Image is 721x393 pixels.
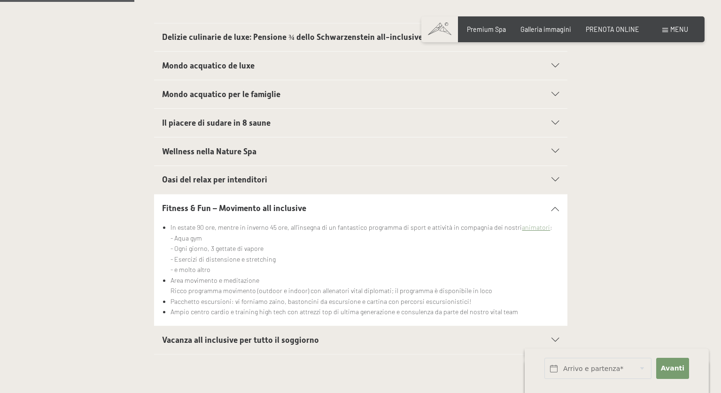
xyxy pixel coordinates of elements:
li: Area movimento e meditazione Ricco programma movimento (outdoor e indoor) con allenatori vital di... [171,275,559,296]
span: Fitness & Fun – Movimento all inclusive [162,204,306,213]
span: Oasi del relax per intenditori [162,175,267,184]
li: Pacchetto escursioni: vi forniamo zaino, bastoncini da escursione e cartina con percorsi escursio... [171,296,559,307]
li: In estate 90 ore, mentre in inverno 45 ore, all’insegna di un fantastico programma di sport e att... [171,222,559,275]
span: Vacanza all inclusive per tutto il soggiorno [162,335,319,345]
span: Wellness nella Nature Spa [162,147,256,156]
li: Ampio centro cardio e training high tech con attrezzi top di ultima generazione e consulenza da p... [171,307,559,317]
span: Il piacere di sudare in 8 saune [162,118,271,128]
span: Mondo acquatico de luxe [162,61,255,70]
button: Avanti [656,358,689,379]
span: Delizie culinarie de luxe: Pensione ¾ dello Schwarzenstein all-inclusive [162,32,423,42]
a: PRENOTA ONLINE [586,25,639,33]
a: animatori [522,223,550,231]
a: Premium Spa [467,25,506,33]
span: Avanti [661,364,684,373]
a: Galleria immagini [520,25,571,33]
span: Menu [670,25,688,33]
span: Mondo acquatico per le famiglie [162,90,280,99]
